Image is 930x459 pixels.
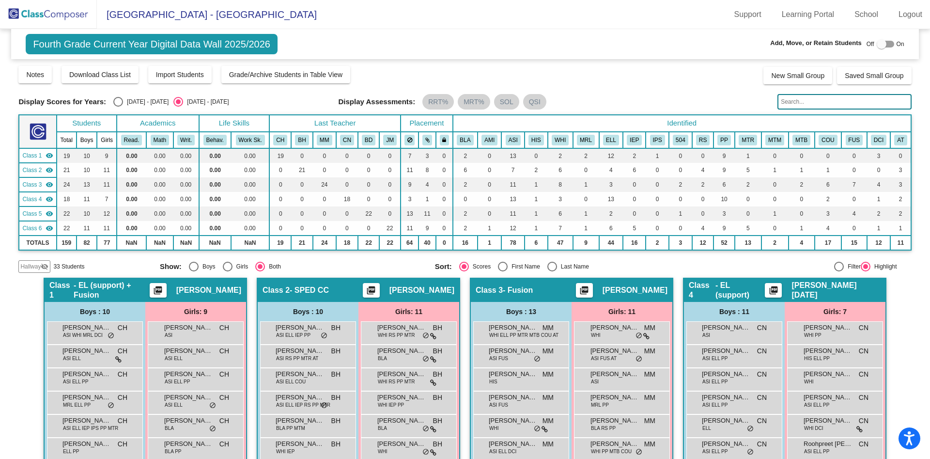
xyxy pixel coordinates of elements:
td: 0.00 [117,177,146,192]
td: 7 [401,148,418,163]
button: Math [151,135,169,145]
td: 0 [436,206,453,221]
button: ASI [506,135,521,145]
button: CH [273,135,287,145]
td: 24 [57,177,77,192]
td: 12 [599,148,623,163]
td: 0 [436,177,453,192]
td: 2 [890,206,911,221]
td: 0 [841,192,867,206]
th: Carol Herchelroath [269,132,291,148]
th: Identified [453,115,911,132]
td: 0.00 [199,192,231,206]
button: HIS [528,135,544,145]
span: Off [867,40,874,48]
div: [DATE] - [DATE] [183,97,229,106]
span: Add, Move, or Retain Students [770,38,862,48]
td: 1 [573,177,599,192]
th: Fusion (Formerly FUTURA) [841,132,867,148]
td: 0.00 [231,192,269,206]
button: AT [894,135,907,145]
td: 0 [358,177,379,192]
td: 0 [692,192,713,206]
th: Multi-racial [573,132,599,148]
span: Import Students [156,71,204,79]
th: American Indian [478,132,502,148]
th: MTSS Plan for Math [761,132,789,148]
td: 0 [358,192,379,206]
td: 2 [573,148,599,163]
th: Life Skills [199,115,270,132]
td: 0 [358,148,379,163]
mat-icon: picture_as_pdf [578,285,590,299]
td: 11 [501,206,524,221]
td: 1 [761,206,789,221]
td: 2 [669,177,692,192]
td: 19 [57,148,77,163]
td: Brittany Harris - SPED CC [19,163,56,177]
td: 0 [669,192,692,206]
td: 0 [269,192,291,206]
td: 2 [453,206,478,221]
button: Notes [18,66,52,83]
td: 24 [313,177,336,192]
td: 7 [97,192,116,206]
mat-icon: picture_as_pdf [365,285,377,299]
td: 8 [418,163,436,177]
button: RS [696,135,710,145]
td: 0 [436,192,453,206]
td: 8 [548,177,573,192]
button: MM [317,135,332,145]
td: Brianna Davis - SPED Inc. + Fusion [19,206,56,221]
mat-chip: RRT% [422,94,454,110]
th: Jessica McGhee [379,132,401,148]
mat-icon: visibility [46,152,53,159]
td: 0 [379,206,401,221]
button: CN [340,135,354,145]
td: 0 [646,206,668,221]
th: Brianna Davis [358,132,379,148]
td: 0.00 [173,192,199,206]
td: 2 [599,206,623,221]
td: 0 [761,192,789,206]
td: 0 [867,163,891,177]
td: 0 [669,148,692,163]
th: Keep away students [401,132,418,148]
span: Download Class List [69,71,131,79]
td: 0.00 [173,148,199,163]
td: 2 [789,177,815,192]
div: [DATE] - [DATE] [123,97,169,106]
td: 0.00 [117,148,146,163]
th: African American [453,132,478,148]
td: 0.00 [173,163,199,177]
td: 21 [291,163,312,177]
td: 3 [713,206,735,221]
td: 2 [453,148,478,163]
th: Counseling Services - Small Group, etc. [815,132,841,148]
td: 0 [646,163,668,177]
button: Print Students Details [576,283,593,298]
td: 0 [436,163,453,177]
td: 0 [890,148,911,163]
td: 1 [525,192,548,206]
th: 504 Plan [669,132,692,148]
td: 3 [418,148,436,163]
td: 0 [336,177,358,192]
td: 13 [599,192,623,206]
td: 3 [867,148,891,163]
button: Writ. [177,135,195,145]
td: 0 [841,163,867,177]
td: 2 [525,163,548,177]
td: 0 [761,177,789,192]
span: Fourth Grade Current Year Digital Data Wall 2025/2026 [26,34,278,54]
td: 12 [97,206,116,221]
th: English Language Learner [599,132,623,148]
td: 0 [269,177,291,192]
button: MTR [739,135,757,145]
button: DCI [871,135,886,145]
td: 2 [548,148,573,163]
td: 0.00 [146,192,173,206]
td: 0.00 [199,177,231,192]
mat-icon: visibility [46,181,53,189]
td: 0 [623,192,646,206]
